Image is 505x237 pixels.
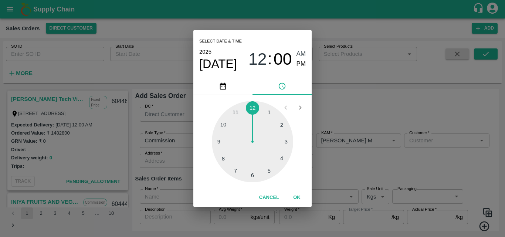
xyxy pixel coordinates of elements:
[296,49,306,59] button: AM
[248,49,267,69] button: 12
[199,57,237,71] button: [DATE]
[268,49,272,69] span: :
[253,77,312,95] button: pick time
[256,191,282,204] button: Cancel
[293,101,307,115] button: Open next view
[296,59,306,69] button: PM
[193,77,253,95] button: pick date
[199,36,242,47] span: Select date & time
[274,49,292,69] button: 00
[199,47,211,57] button: 2025
[285,191,309,204] button: OK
